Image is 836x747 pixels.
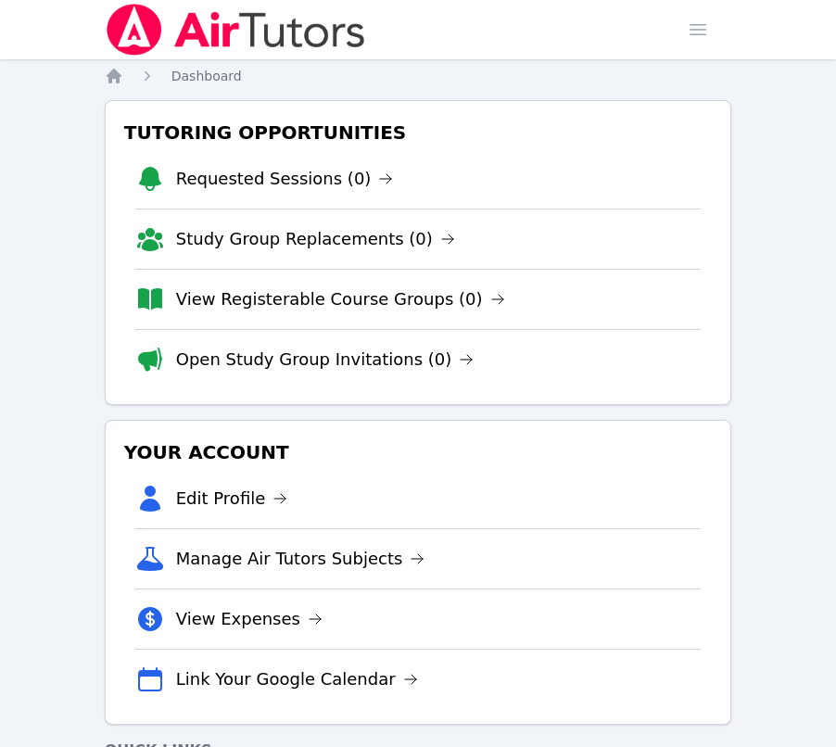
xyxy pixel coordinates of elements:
[176,166,394,192] a: Requested Sessions (0)
[176,606,323,632] a: View Expenses
[171,69,242,83] span: Dashboard
[105,4,367,56] img: Air Tutors
[176,666,418,692] a: Link Your Google Calendar
[120,116,716,149] h3: Tutoring Opportunities
[105,67,732,85] nav: Breadcrumb
[176,546,425,572] a: Manage Air Tutors Subjects
[171,67,242,85] a: Dashboard
[120,436,716,469] h3: Your Account
[176,286,505,312] a: View Registerable Course Groups (0)
[176,486,288,512] a: Edit Profile
[176,226,455,252] a: Study Group Replacements (0)
[176,347,475,373] a: Open Study Group Invitations (0)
